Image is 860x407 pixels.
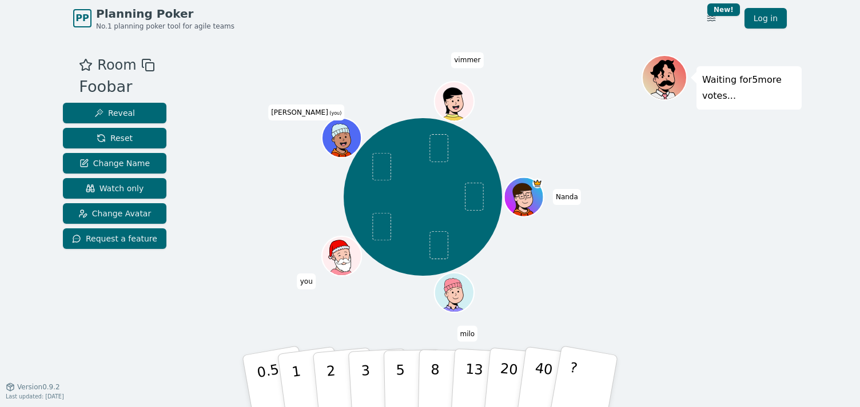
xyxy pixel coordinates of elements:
[323,119,360,156] button: Click to change your avatar
[63,103,166,123] button: Reveal
[79,75,154,99] div: Foobar
[707,3,740,16] div: New!
[73,6,234,31] a: PPPlanning PokerNo.1 planning poker tool for agile teams
[78,208,152,219] span: Change Avatar
[97,132,133,144] span: Reset
[63,203,166,224] button: Change Avatar
[553,189,581,205] span: Click to change your name
[63,153,166,174] button: Change Name
[63,178,166,199] button: Watch only
[702,72,796,104] p: Waiting for 5 more votes...
[328,111,342,116] span: (you)
[94,107,135,119] span: Reveal
[457,325,477,341] span: Click to change your name
[79,55,93,75] button: Add as favourite
[79,158,150,169] span: Change Name
[701,8,722,29] button: New!
[268,104,344,120] span: Click to change your name
[86,183,144,194] span: Watch only
[97,55,136,75] span: Room
[17,382,60,392] span: Version 0.9.2
[72,233,157,244] span: Request a feature
[75,11,89,25] span: PP
[63,228,166,249] button: Request a feature
[6,382,60,392] button: Version0.9.2
[63,128,166,148] button: Reset
[96,22,234,31] span: No.1 planning poker tool for agile teams
[96,6,234,22] span: Planning Poker
[532,178,542,188] span: Nanda is the host
[6,393,64,400] span: Last updated: [DATE]
[451,52,483,68] span: Click to change your name
[744,8,787,29] a: Log in
[297,273,316,289] span: Click to change your name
